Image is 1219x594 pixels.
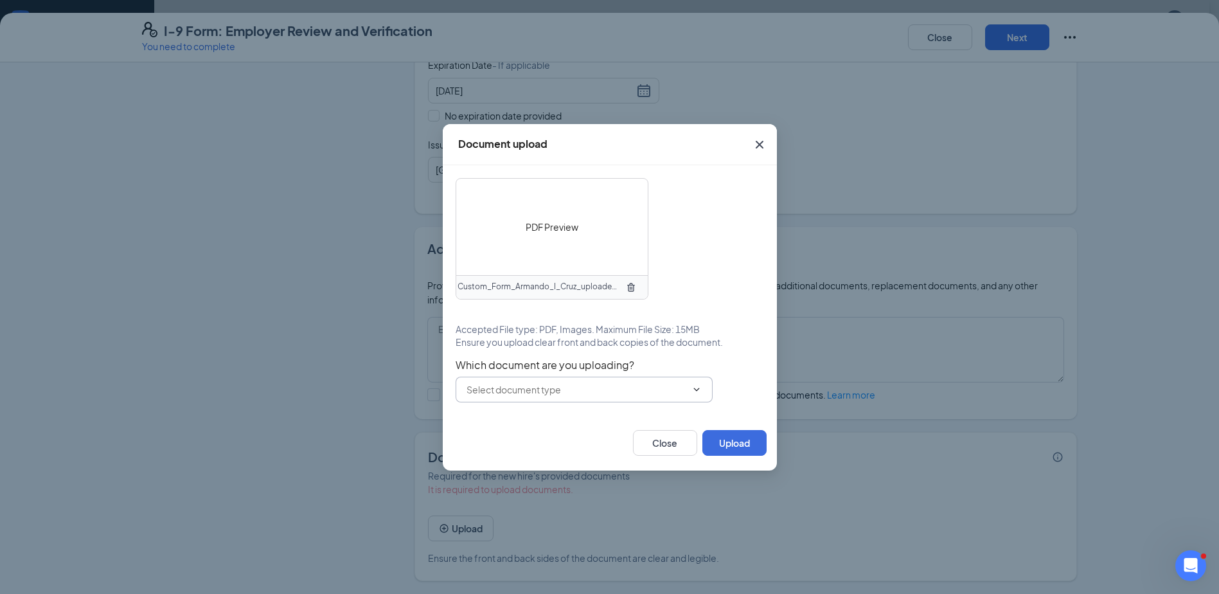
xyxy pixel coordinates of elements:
span: Custom_Form_Armando_I_Cruz_uploadedfile_20250825.pdf.pdf [458,281,621,293]
div: Document upload [458,137,547,151]
span: Ensure you upload clear front and back copies of the document. [456,336,723,348]
svg: ChevronDown [691,384,702,395]
svg: TrashOutline [626,282,636,292]
input: Select document type [467,382,686,397]
svg: Cross [752,137,767,152]
button: Close [633,430,697,456]
span: Which document are you uploading? [456,359,764,372]
button: Close [742,124,777,165]
span: PDF Preview [526,220,578,234]
button: Upload [702,430,767,456]
span: Accepted File type: PDF, Images. Maximum File Size: 15MB [456,323,700,336]
button: TrashOutline [621,277,641,298]
iframe: Intercom live chat [1175,550,1206,581]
